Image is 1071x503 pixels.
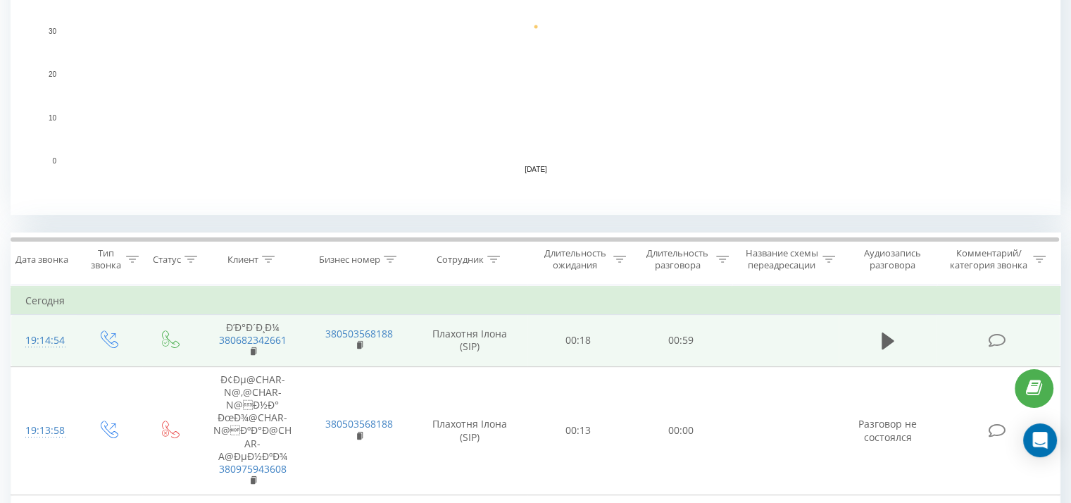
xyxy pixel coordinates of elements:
[1023,423,1057,457] div: Open Intercom Messenger
[525,166,547,173] text: [DATE]
[745,247,819,271] div: Название схемы переадресации
[89,247,122,271] div: Тип звонка
[527,315,630,367] td: 00:18
[219,462,287,476] a: 380975943608
[153,254,181,266] div: Статус
[49,27,57,35] text: 30
[199,315,306,367] td: Ð’Ð°Ð´Ð¸Ð¼
[630,315,732,367] td: 00:59
[52,157,56,165] text: 0
[851,247,934,271] div: Аудиозапись разговора
[49,114,57,122] text: 10
[325,417,393,430] a: 380503568188
[227,254,258,266] div: Клиент
[413,366,527,495] td: Плахотня Ілона (SIP)
[219,333,287,347] a: 380682342661
[527,366,630,495] td: 00:13
[630,366,732,495] td: 00:00
[540,247,610,271] div: Длительность ожидания
[319,254,380,266] div: Бизнес номер
[325,327,393,340] a: 380503568188
[642,247,713,271] div: Длительность разговора
[11,287,1060,315] td: Сегодня
[49,70,57,78] text: 20
[15,254,68,266] div: Дата звонка
[199,366,306,495] td: Ð¢Ðµ@CHAR-N@‚@CHAR-N@Ð½Ð° ÐœÐ¾@CHAR-N@ÐºÐ°Ð@CHAR-A@ÐµÐ½ÐºÐ¾
[437,254,484,266] div: Сотрудник
[25,327,63,354] div: 19:14:54
[947,247,1029,271] div: Комментарий/категория звонка
[858,417,917,443] span: Разговор не состоялся
[413,315,527,367] td: Плахотня Ілона (SIP)
[25,417,63,445] div: 19:13:58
